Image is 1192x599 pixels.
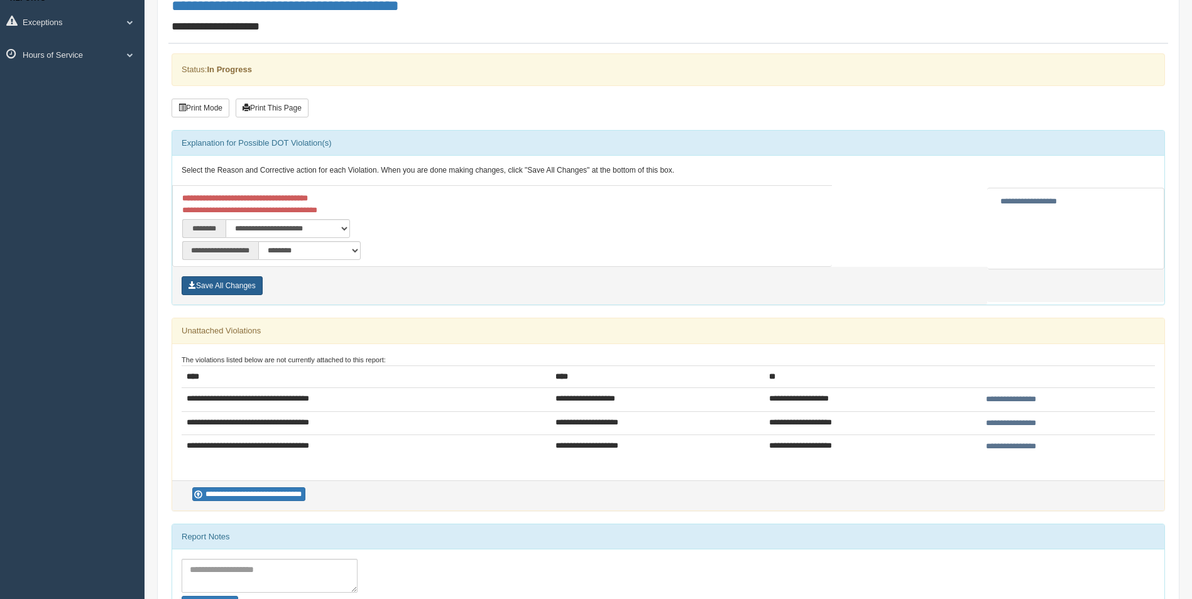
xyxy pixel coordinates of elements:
div: Status: [172,53,1165,85]
small: The violations listed below are not currently attached to this report: [182,356,386,364]
div: Unattached Violations [172,318,1164,343]
div: Explanation for Possible DOT Violation(s) [172,131,1164,156]
strong: In Progress [207,65,252,74]
div: Select the Reason and Corrective action for each Violation. When you are done making changes, cli... [172,156,1164,186]
button: Print This Page [236,99,309,117]
button: Print Mode [172,99,229,117]
button: Save [182,276,263,295]
div: Report Notes [172,524,1164,549]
